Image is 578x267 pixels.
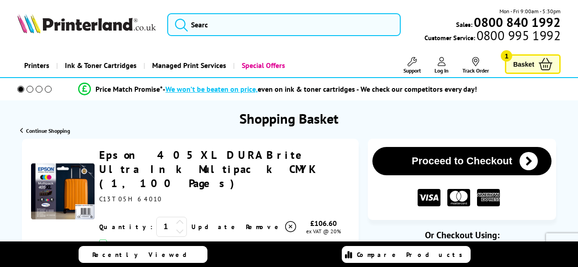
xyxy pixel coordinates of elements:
[403,67,421,74] span: Support
[92,251,196,259] span: Recently Viewed
[513,58,534,70] span: Basket
[99,148,317,190] a: Epson 405XL DURABrite Ultra Ink Multipack CMYK (1,100 Pages)
[357,251,467,259] span: Compare Products
[167,13,401,36] input: Searc
[31,159,95,223] img: Epson 405XL DURABrite Ultra Ink Multipack CMYK (1,100 Pages)
[95,84,163,94] span: Price Match Promise*
[191,223,239,231] a: Update
[475,31,561,40] span: 0800 995 1992
[5,81,551,97] li: modal_Promise
[20,127,70,134] a: Continue Shopping
[447,189,470,207] img: MASTER CARD
[17,54,56,77] a: Printers
[79,246,207,263] a: Recently Viewed
[499,7,561,16] span: Mon - Fri 9:00am - 5:30pm
[246,223,282,231] span: Remove
[472,18,561,26] a: 0800 840 1992
[505,54,561,74] a: Basket 1
[474,14,561,31] b: 0800 840 1992
[163,84,477,94] div: - even on ink & toner cartridges - We check our competitors every day!
[116,240,196,251] span: Estimated Delivery: 28 August
[424,31,561,42] span: Customer Service:
[456,20,472,29] span: Sales:
[56,54,143,77] a: Ink & Toner Cartridges
[99,195,162,203] span: C13T05H64010
[435,57,449,74] a: Log In
[368,229,556,241] div: Or Checkout Using:
[418,189,440,207] img: VISA
[17,14,156,35] a: Printerland Logo
[143,54,233,77] a: Managed Print Services
[306,228,341,235] span: ex VAT @ 20%
[99,223,153,231] span: Quantity:
[233,54,292,77] a: Special Offers
[297,219,350,228] div: £106.60
[403,57,421,74] a: Support
[165,84,258,94] span: We won’t be beaten on price,
[501,50,512,62] span: 1
[239,110,339,127] h1: Shopping Basket
[246,220,297,234] a: Delete item from your basket
[342,246,471,263] a: Compare Products
[477,189,500,207] img: American Express
[65,54,137,77] span: Ink & Toner Cartridges
[174,240,179,246] sup: th
[435,67,449,74] span: Log In
[26,127,70,134] span: Continue Shopping
[462,57,489,74] a: Track Order
[372,147,551,175] button: Proceed to Checkout
[17,14,156,33] img: Printerland Logo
